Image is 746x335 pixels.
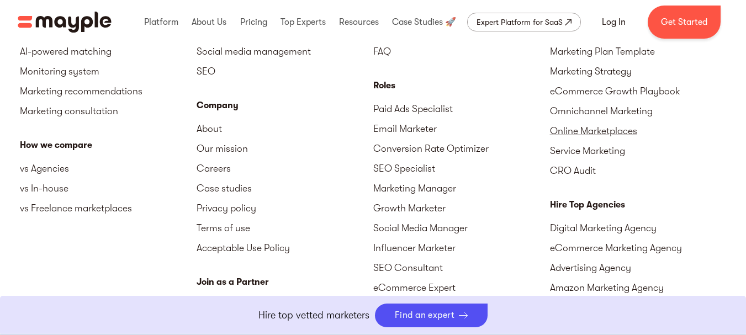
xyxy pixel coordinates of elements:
[477,15,563,29] div: Expert Platform for SaaS
[197,61,373,81] a: SEO
[197,158,373,178] a: Careers
[20,81,197,101] a: Marketing recommendations
[278,4,329,40] div: Top Experts
[395,310,455,321] div: Find an expert
[336,4,382,40] div: Resources
[197,218,373,238] a: Terms of use
[197,41,373,61] a: Social media management
[373,258,550,278] a: SEO Consultant
[589,9,639,35] a: Log In
[141,4,181,40] div: Platform
[550,161,727,180] a: CRO Audit
[373,99,550,119] a: Paid Ads Specialist
[550,238,727,258] a: eCommerce Marketing Agency
[373,158,550,178] a: SEO Specialist
[550,218,727,238] a: Digital Marketing Agency
[197,198,373,218] a: Privacy policy
[550,41,727,61] a: Marketing Plan Template
[20,198,197,218] a: vs Freelance marketplaces
[373,139,550,158] a: Conversion Rate Optimizer
[197,178,373,198] a: Case studies
[18,12,112,33] img: Mayple logo
[550,258,727,278] a: Advertising Agency
[189,4,229,40] div: About Us
[197,119,373,139] a: About
[18,12,112,33] a: home
[373,218,550,238] a: Social Media Manager
[373,278,550,297] a: eCommerce Expert
[258,308,369,323] p: Hire top vetted marketers
[197,238,373,258] a: Acceptable Use Policy
[20,41,197,61] a: AI-powered matching
[20,178,197,198] a: vs In-house
[648,6,721,39] a: Get Started
[20,61,197,81] a: Monitoring system
[550,141,727,161] a: Service Marketing
[197,99,373,112] div: Company
[373,79,550,92] div: Roles
[197,139,373,158] a: Our mission
[373,41,550,61] a: FAQ
[20,101,197,121] a: Marketing consultation
[373,119,550,139] a: Email Marketer
[550,198,727,211] div: Hire Top Agencies
[373,238,550,258] a: Influencer Marketer
[197,275,373,289] div: Join as a Partner
[20,158,197,178] a: vs Agencies
[550,101,727,121] a: Omnichannel Marketing
[20,139,197,152] div: How we compare
[373,198,550,218] a: Growth Marketer
[550,121,727,141] a: Online Marketplaces
[550,81,727,101] a: eCommerce Growth Playbook
[550,278,727,297] a: Amazon Marketing Agency
[373,178,550,198] a: Marketing Manager
[550,61,727,81] a: Marketing Strategy
[467,13,581,31] a: Expert Platform for SaaS
[237,4,270,40] div: Pricing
